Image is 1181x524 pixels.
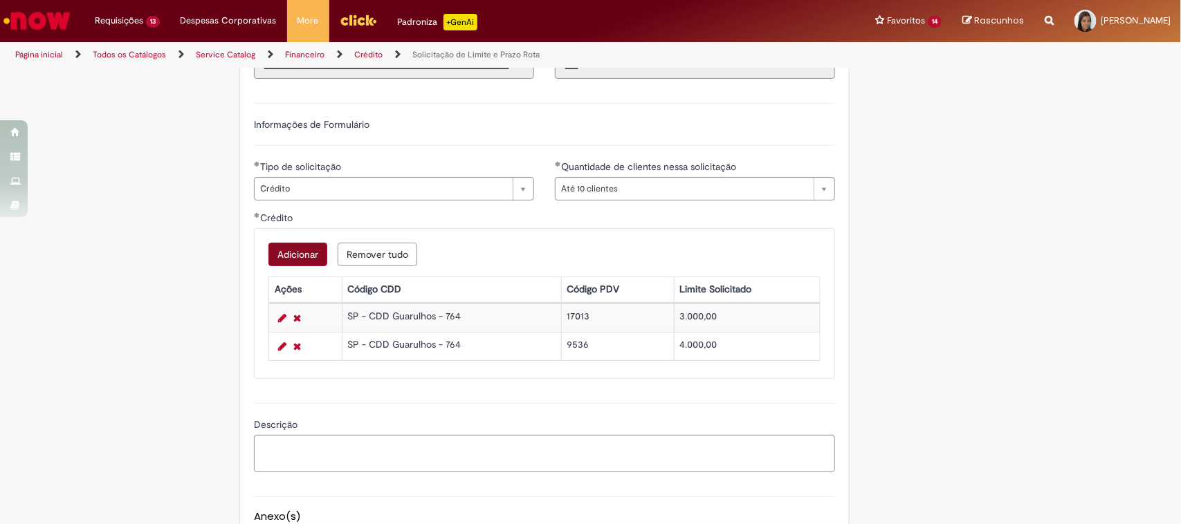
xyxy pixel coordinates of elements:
img: click_logo_yellow_360x200.png [340,10,377,30]
a: Solicitação de Limite e Prazo Rota [412,49,540,60]
span: Despesas Corporativas [181,14,277,28]
a: Financeiro [285,49,324,60]
td: 9536 [561,332,674,360]
span: Tipo de solicitação [260,160,344,173]
a: Remover linha 1 [290,310,304,326]
p: +GenAi [443,14,477,30]
a: Todos os Catálogos [93,49,166,60]
span: Quantidade de clientes nessa solicitação [561,160,739,173]
a: Service Catalog [196,49,255,60]
span: Crédito [260,178,506,200]
span: Crédito [260,212,295,224]
th: Limite Solicitado [674,277,821,302]
th: Código PDV [561,277,674,302]
span: Descrição [254,418,300,431]
div: Padroniza [398,14,477,30]
textarea: Descrição [254,435,835,473]
td: SP - CDD Guarulhos - 764 [342,303,561,332]
a: Editar Linha 1 [275,310,290,326]
td: SP - CDD Guarulhos - 764 [342,332,561,360]
span: [PERSON_NAME] [1101,15,1171,26]
span: Obrigatório Preenchido [254,161,260,167]
a: Página inicial [15,49,63,60]
span: Rascunhos [974,14,1024,27]
span: Obrigatório Preenchido [254,212,260,218]
span: Requisições [95,14,143,28]
td: 4.000,00 [674,332,821,360]
a: Editar Linha 2 [275,338,290,355]
a: Rascunhos [962,15,1024,28]
a: Remover linha 2 [290,338,304,355]
td: 17013 [561,303,674,332]
label: Informações de Formulário [254,118,369,131]
span: Obrigatório Preenchido [555,161,561,167]
th: Código CDD [342,277,561,302]
td: 3.000,00 [674,303,821,332]
span: Favoritos [887,14,925,28]
input: Código da Unidade [555,55,835,79]
button: Add a row for Crédito [268,243,327,266]
span: More [297,14,319,28]
h5: Anexo(s) [254,511,835,523]
span: 14 [928,16,942,28]
th: Ações [269,277,342,302]
a: Crédito [354,49,383,60]
span: Até 10 clientes [561,178,807,200]
span: 13 [146,16,160,28]
button: Remove all rows for Crédito [338,243,417,266]
img: ServiceNow [1,7,73,35]
input: Título [254,55,534,79]
ul: Trilhas de página [10,42,777,68]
